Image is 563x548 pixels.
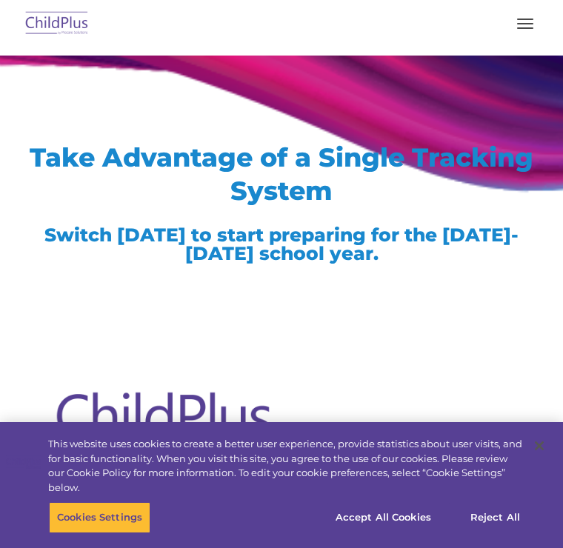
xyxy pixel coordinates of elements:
button: Cookies Settings [49,502,150,533]
div: This website uses cookies to create a better user experience, provide statistics about user visit... [48,437,523,495]
img: ChildPlus by Procare Solutions [22,7,92,41]
button: Reject All [449,502,542,533]
span: Take Advantage of a Single Tracking System [30,141,533,207]
span: Switch [DATE] to start preparing for the [DATE]-[DATE] school year. [44,224,519,264]
button: Accept All Cookies [327,502,439,533]
button: Close [523,430,556,462]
